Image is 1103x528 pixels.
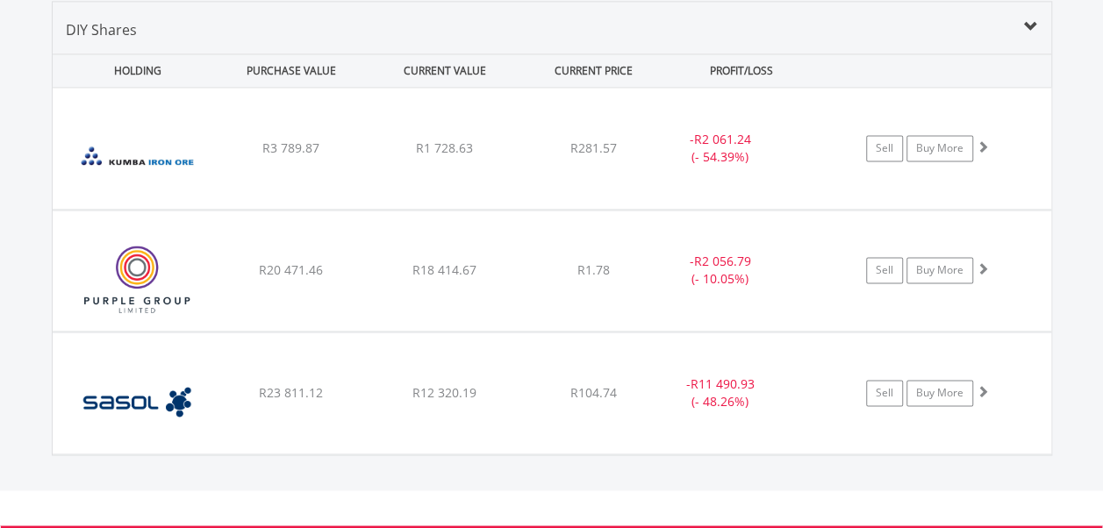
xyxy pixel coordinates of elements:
[906,380,973,406] a: Buy More
[866,257,903,283] a: Sell
[906,257,973,283] a: Buy More
[412,384,476,401] span: R12 320.19
[667,54,817,87] div: PROFIT/LOSS
[262,139,319,156] span: R3 789.87
[259,384,323,401] span: R23 811.12
[416,139,473,156] span: R1 728.63
[866,380,903,406] a: Sell
[66,20,137,39] span: DIY Shares
[694,131,751,147] span: R2 061.24
[61,110,212,204] img: EQU.ZA.KIO.png
[655,253,787,288] div: - (- 10.05%)
[655,131,787,166] div: - (- 54.39%)
[694,253,751,269] span: R2 056.79
[54,54,213,87] div: HOLDING
[866,135,903,161] a: Sell
[577,261,610,278] span: R1.78
[259,261,323,278] span: R20 471.46
[691,375,755,392] span: R11 490.93
[217,54,367,87] div: PURCHASE VALUE
[61,232,212,326] img: EQU.ZA.PPE.png
[523,54,663,87] div: CURRENT PRICE
[906,135,973,161] a: Buy More
[570,139,617,156] span: R281.57
[412,261,476,278] span: R18 414.67
[61,354,212,449] img: EQU.ZA.SOL.png
[655,375,787,410] div: - (- 48.26%)
[370,54,520,87] div: CURRENT VALUE
[570,384,617,401] span: R104.74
